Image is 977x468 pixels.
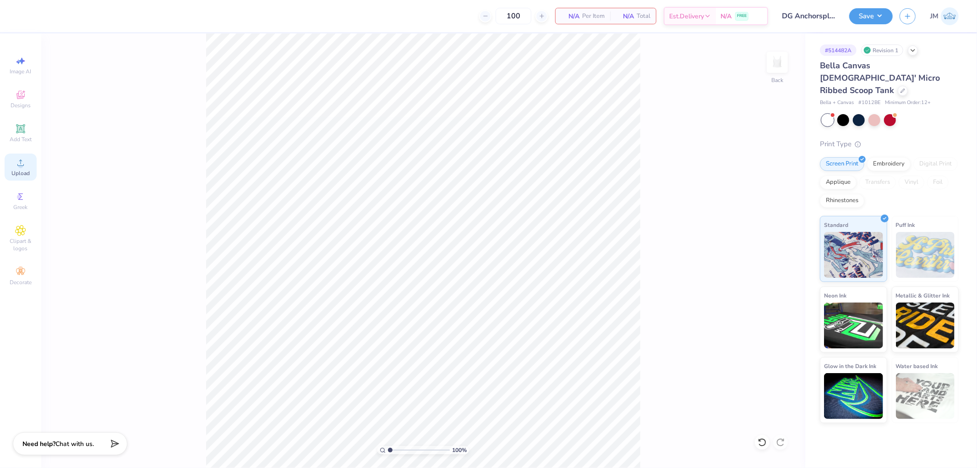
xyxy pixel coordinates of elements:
[899,176,924,189] div: Vinyl
[820,99,854,107] span: Bella + Canvas
[820,60,940,96] span: Bella Canvas [DEMOGRAPHIC_DATA]' Micro Ribbed Scoop Tank
[896,232,955,278] img: Puff Ink
[5,237,37,252] span: Clipart & logos
[11,170,30,177] span: Upload
[824,220,848,230] span: Standard
[775,7,842,25] input: Untitled Design
[930,7,959,25] a: JM
[55,440,94,448] span: Chat with us.
[859,176,896,189] div: Transfers
[496,8,531,24] input: – –
[824,361,876,371] span: Glow in the Dark Ink
[896,220,915,230] span: Puff Ink
[582,11,605,21] span: Per Item
[896,361,938,371] span: Water based Ink
[896,303,955,348] img: Metallic & Glitter Ink
[616,11,634,21] span: N/A
[896,291,950,300] span: Metallic & Glitter Ink
[930,11,939,22] span: JM
[867,157,911,171] div: Embroidery
[820,44,857,56] div: # 514482A
[861,44,903,56] div: Revision 1
[913,157,958,171] div: Digital Print
[885,99,931,107] span: Minimum Order: 12 +
[637,11,650,21] span: Total
[10,279,32,286] span: Decorate
[824,373,883,419] img: Glow in the Dark Ink
[561,11,579,21] span: N/A
[858,99,880,107] span: # 1012BE
[11,102,31,109] span: Designs
[10,136,32,143] span: Add Text
[10,68,32,75] span: Image AI
[927,176,949,189] div: Foil
[824,232,883,278] img: Standard
[820,139,959,149] div: Print Type
[824,291,846,300] span: Neon Ink
[14,204,28,211] span: Greek
[820,157,864,171] div: Screen Print
[896,373,955,419] img: Water based Ink
[720,11,731,21] span: N/A
[941,7,959,25] img: Joshua Macky Gaerlan
[820,176,857,189] div: Applique
[768,53,786,72] img: Back
[824,303,883,348] img: Neon Ink
[820,194,864,208] div: Rhinestones
[452,446,467,454] span: 100 %
[771,76,783,84] div: Back
[737,13,747,19] span: FREE
[22,440,55,448] strong: Need help?
[669,11,704,21] span: Est. Delivery
[849,8,893,24] button: Save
